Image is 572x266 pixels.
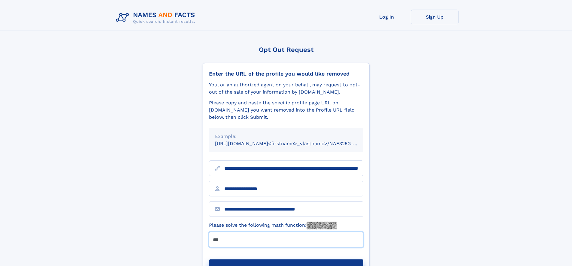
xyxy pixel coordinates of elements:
[209,70,363,77] div: Enter the URL of the profile you would like removed
[215,133,357,140] div: Example:
[209,81,363,96] div: You, or an authorized agent on your behalf, may request to opt-out of the sale of your informatio...
[411,10,459,24] a: Sign Up
[215,141,375,146] small: [URL][DOMAIN_NAME]<firstname>_<lastname>/NAF325G-xxxxxxxx
[113,10,200,26] img: Logo Names and Facts
[209,222,337,229] label: Please solve the following math function:
[203,46,370,53] div: Opt Out Request
[209,99,363,121] div: Please copy and paste the specific profile page URL on [DOMAIN_NAME] you want removed into the Pr...
[363,10,411,24] a: Log In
